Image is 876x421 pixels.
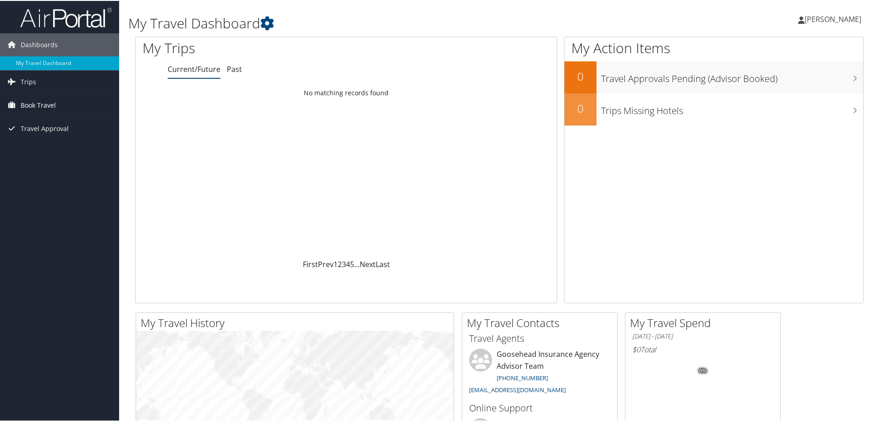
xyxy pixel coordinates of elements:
[128,13,623,32] h1: My Travel Dashboard
[136,84,557,100] td: No matching records found
[632,331,773,340] h6: [DATE] - [DATE]
[564,68,597,83] h2: 0
[469,385,566,393] a: [EMAIL_ADDRESS][DOMAIN_NAME]
[469,401,610,414] h3: Online Support
[354,258,360,268] span: …
[338,258,342,268] a: 2
[805,13,861,23] span: [PERSON_NAME]
[601,67,863,84] h3: Travel Approvals Pending (Advisor Booked)
[564,93,863,125] a: 0Trips Missing Hotels
[21,93,56,116] span: Book Travel
[632,344,641,354] span: $0
[798,5,871,32] a: [PERSON_NAME]
[21,70,36,93] span: Trips
[564,60,863,93] a: 0Travel Approvals Pending (Advisor Booked)
[318,258,334,268] a: Prev
[141,314,454,330] h2: My Travel History
[601,99,863,116] h3: Trips Missing Hotels
[360,258,376,268] a: Next
[303,258,318,268] a: First
[465,348,615,397] li: Goosehead Insurance Agency Advisor Team
[20,6,112,27] img: airportal-logo.png
[497,373,548,381] a: [PHONE_NUMBER]
[342,258,346,268] a: 3
[376,258,390,268] a: Last
[630,314,780,330] h2: My Travel Spend
[469,331,610,344] h3: Travel Agents
[142,38,374,57] h1: My Trips
[21,116,69,139] span: Travel Approval
[467,314,617,330] h2: My Travel Contacts
[350,258,354,268] a: 5
[227,63,242,73] a: Past
[346,258,350,268] a: 4
[699,367,706,373] tspan: 0%
[21,33,58,55] span: Dashboards
[632,344,773,354] h6: Total
[564,38,863,57] h1: My Action Items
[168,63,220,73] a: Current/Future
[564,100,597,115] h2: 0
[334,258,338,268] a: 1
